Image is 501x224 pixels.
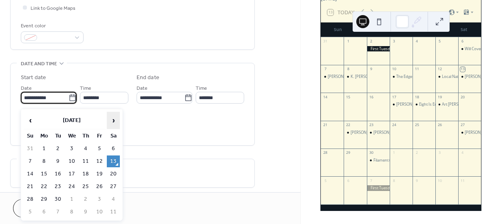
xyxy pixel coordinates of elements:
div: 9 [415,178,419,183]
div: 4 [415,39,419,44]
span: Link to Google Maps [31,4,75,13]
td: 27 [107,181,120,193]
th: Fr [93,130,106,142]
td: 7 [24,155,37,167]
div: 12 [437,67,442,72]
div: 20 [460,95,465,100]
div: Eight Is Enough [413,102,435,107]
td: 11 [107,206,120,218]
th: Su [24,130,37,142]
td: 21 [24,181,37,193]
div: End date [137,73,159,82]
div: Mary Elizabeth Remington [367,130,390,135]
div: 2 [369,39,373,44]
td: 5 [93,143,106,155]
div: 3 [391,39,396,44]
td: 8 [65,206,78,218]
div: [PERSON_NAME] [328,74,358,79]
div: 3 [437,151,442,155]
div: 1 [346,39,351,44]
span: Time [80,84,91,93]
span: Time [196,84,207,93]
div: 6 [346,178,351,183]
button: Cancel [13,199,63,217]
td: 15 [38,168,51,180]
div: The Edge of Desire: A Night of Poetry [390,74,413,79]
th: Mo [38,130,51,142]
div: 13 [460,67,465,72]
div: 25 [415,122,419,127]
td: 3 [65,143,78,155]
div: 19 [437,95,442,100]
div: 8 [346,67,351,72]
div: Art Edmaiston, Steve Hirsh and Damon Smith [435,102,458,107]
span: Date [137,84,148,93]
td: 6 [107,143,120,155]
td: 7 [51,206,64,218]
div: 26 [437,122,442,127]
div: 30 [369,151,373,155]
div: 22 [346,122,351,127]
td: 13 [107,155,120,167]
div: Filament ([GEOGRAPHIC_DATA]) [373,157,430,163]
td: 30 [51,193,64,205]
div: 11 [415,67,419,72]
div: First Tuesdays [367,185,390,191]
div: 31 [323,39,328,44]
div: 18 [415,95,419,100]
div: 21 [323,122,328,127]
span: Date and time [21,60,57,68]
div: 2 [415,151,419,155]
td: 9 [51,155,64,167]
div: Mon [349,22,370,37]
div: [PERSON_NAME] (nyc), [PERSON_NAME] (nyc), [PERSON_NAME] and [PERSON_NAME] [351,130,501,135]
div: Local Native Plant and Monarch Butterfly Talk With Eleanor Schumacher [435,74,458,79]
div: 27 [460,122,465,127]
td: 22 [38,181,51,193]
td: 29 [38,193,51,205]
th: We [65,130,78,142]
div: 24 [391,122,396,127]
div: 10 [391,67,396,72]
td: 5 [24,206,37,218]
div: K. [PERSON_NAME] and Special Guests [351,74,419,79]
td: 14 [24,168,37,180]
td: 11 [79,155,92,167]
td: 26 [93,181,106,193]
td: 9 [79,206,92,218]
td: 3 [93,193,106,205]
td: 10 [65,155,78,167]
td: 8 [38,155,51,167]
div: 28 [323,151,328,155]
div: 7 [369,178,373,183]
div: K. Curtis Lyle and Special Guests [344,74,366,79]
div: David Lord [321,74,344,79]
td: 20 [107,168,120,180]
span: Date [21,84,32,93]
td: 28 [24,193,37,205]
div: 14 [323,95,328,100]
td: 4 [79,143,92,155]
th: [DATE] [38,112,106,129]
td: 4 [107,193,120,205]
div: 29 [346,151,351,155]
div: [PERSON_NAME] [373,130,403,135]
div: 23 [369,122,373,127]
div: 4 [460,151,465,155]
td: 18 [79,168,92,180]
div: Sat [453,22,475,37]
div: Luke Schneider (Nashville), Two Hands | One Engine [390,102,413,107]
div: 17 [391,95,396,100]
div: 1 [391,151,396,155]
div: Will Covert [458,46,481,51]
div: Start date [21,73,46,82]
div: Kevin Murray (nyc), Will Greene (nyc), Alex Cunningham and Damon Smith [344,130,366,135]
td: 1 [38,143,51,155]
div: 7 [323,67,328,72]
div: 6 [460,39,465,44]
div: 10 [437,178,442,183]
div: The Edge of Desire: A Night of Poetry [396,74,461,79]
div: 15 [346,95,351,100]
td: 2 [51,143,64,155]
